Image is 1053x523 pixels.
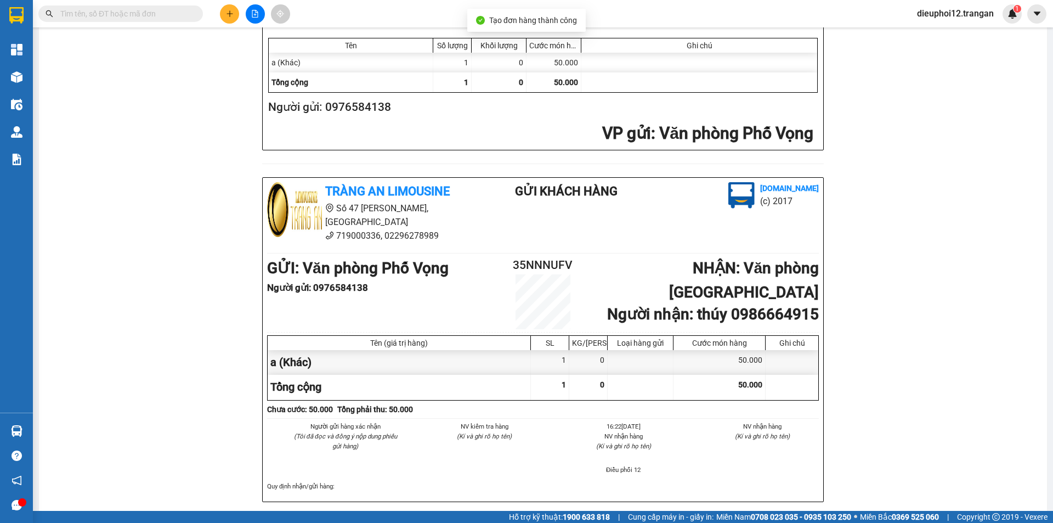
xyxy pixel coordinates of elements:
li: NV nhận hàng [567,431,680,441]
span: environment [325,204,334,212]
li: 719000336, 02296278989 [267,229,471,243]
span: plus [226,10,234,18]
li: Điều phối 12 [567,465,680,475]
div: Cước món hàng [529,41,578,50]
li: NV nhận hàng [706,421,819,431]
div: Loại hàng gửi [610,339,670,347]
strong: 0369 525 060 [892,513,939,521]
span: | [618,511,620,523]
div: a (Khác) [268,350,531,375]
div: Khối lượng [474,41,523,50]
b: [DOMAIN_NAME] [760,184,819,193]
div: 1 [531,350,569,375]
b: Tổng phải thu: 50.000 [337,405,413,414]
span: Tạo đơn hàng thành công [489,16,577,25]
span: dieuphoi12.trangan [908,7,1003,20]
div: 0 [569,350,608,375]
span: question-circle [12,451,22,461]
img: icon-new-feature [1007,9,1017,19]
img: warehouse-icon [11,71,22,83]
span: Cung cấp máy in - giấy in: [628,511,714,523]
b: Chưa cước : 50.000 [267,405,333,414]
div: 50.000 [526,53,581,72]
span: 1 [464,78,468,87]
div: Tên [271,41,430,50]
button: plus [220,4,239,24]
span: search [46,10,53,18]
div: a (Khác) [269,53,433,72]
img: warehouse-icon [11,99,22,110]
b: Người gửi : 0976584138 [267,282,368,293]
button: aim [271,4,290,24]
span: | [947,511,949,523]
input: Tìm tên, số ĐT hoặc mã đơn [60,8,190,20]
img: warehouse-icon [11,425,22,437]
span: phone [325,231,334,240]
li: NV kiểm tra hàng [428,421,541,431]
div: 0 [472,53,526,72]
span: Miền Bắc [860,511,939,523]
li: 16:22[DATE] [567,421,680,431]
b: Gửi khách hàng [515,184,618,198]
i: (Kí và ghi rõ họ tên) [457,432,512,440]
img: dashboard-icon [11,44,22,55]
strong: 1900 633 818 [563,513,610,521]
h2: Người gửi: 0976584138 [268,98,813,116]
div: Số lượng [436,41,468,50]
span: Tổng cộng [271,78,308,87]
button: file-add [246,4,265,24]
span: ⚪️ [854,515,857,519]
span: copyright [992,513,1000,521]
div: Quy định nhận/gửi hàng : [267,481,819,491]
span: VP gửi [602,123,651,143]
span: Miền Nam [716,511,851,523]
span: 1 [562,380,566,389]
strong: 0708 023 035 - 0935 103 250 [751,513,851,521]
h2: 35NNNUFV [497,256,589,274]
span: Tổng cộng [270,380,321,393]
span: Hỗ trợ kỹ thuật: [509,511,610,523]
i: (Tôi đã đọc và đồng ý nộp dung phiếu gửi hàng) [294,432,397,450]
i: (Kí và ghi rõ họ tên) [735,432,790,440]
b: Tràng An Limousine [325,184,450,198]
div: 1 [433,53,472,72]
b: NHẬN : Văn phòng [GEOGRAPHIC_DATA] [669,259,819,301]
span: 0 [600,380,604,389]
span: file-add [251,10,259,18]
img: solution-icon [11,154,22,165]
span: aim [276,10,284,18]
h2: : Văn phòng Phố Vọng [268,122,813,145]
img: warehouse-icon [11,126,22,138]
span: notification [12,475,22,486]
div: Ghi chú [768,339,816,347]
span: 50.000 [738,380,762,389]
li: Số 47 [PERSON_NAME], [GEOGRAPHIC_DATA] [267,201,471,229]
div: 50.000 [673,350,766,375]
li: Người gửi hàng xác nhận [289,421,402,431]
div: Tên (giá trị hàng) [270,339,528,347]
div: Ghi chú [584,41,814,50]
img: logo-vxr [9,7,24,24]
li: (c) 2017 [760,194,819,208]
button: caret-down [1027,4,1046,24]
div: Cước món hàng [676,339,762,347]
div: SL [534,339,566,347]
span: 50.000 [554,78,578,87]
sup: 1 [1014,5,1021,13]
img: logo.jpg [728,182,755,209]
div: KG/[PERSON_NAME] [572,339,604,347]
span: message [12,500,22,510]
img: logo.jpg [267,182,322,237]
b: GỬI : Văn phòng Phố Vọng [267,259,449,277]
span: caret-down [1032,9,1042,19]
span: check-circle [476,16,485,25]
b: Người nhận : thúy 0986664915 [607,305,819,323]
i: (Kí và ghi rõ họ tên) [596,442,651,450]
span: 1 [1015,5,1019,13]
span: 0 [519,78,523,87]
